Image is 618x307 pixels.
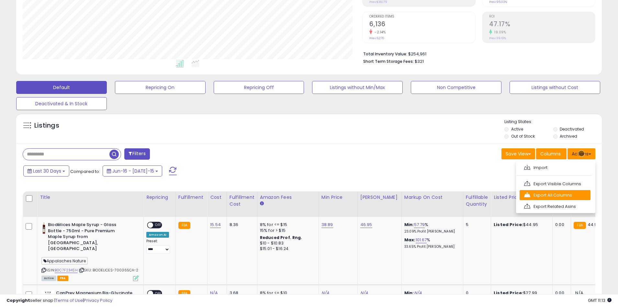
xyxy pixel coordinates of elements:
button: Jun-16 - [DATE]-15 [103,165,162,176]
a: 15.54 [210,222,221,228]
div: Amazon Fees [260,194,316,201]
button: Repricing On [115,81,206,94]
a: Export Visible Columns [520,179,590,189]
div: Fulfillable Quantity [466,194,488,208]
div: % [404,222,458,234]
a: 57.79 [414,222,425,228]
button: Filters [124,148,150,160]
a: Import [520,163,590,173]
div: Cost [210,194,224,201]
div: [PERSON_NAME] [360,194,399,201]
div: Min Price [321,194,355,201]
strong: Copyright [6,297,30,303]
b: Min: [404,222,414,228]
small: 19.09% [492,30,506,35]
button: Save View [501,148,535,159]
button: Listings without Min/Max [312,81,403,94]
a: 38.89 [321,222,333,228]
div: $10 - $10.83 [260,241,314,246]
div: Repricing [146,194,173,201]
button: Last 30 Days [23,165,69,176]
div: 0.00 [555,222,566,228]
b: Biodélices Maple Syrup - Glass Bottle - 750ml - Pure Premium Maple Syrup from [GEOGRAPHIC_DATA], ... [48,222,127,254]
span: Compared to: [70,168,100,175]
a: Terms of Use [55,297,83,303]
span: Jun-16 - [DATE]-15 [112,168,154,174]
div: $15.01 - $16.24 [260,246,314,252]
div: ASIN: [41,222,139,280]
div: 5 [466,222,486,228]
div: seller snap | | [6,298,112,304]
span: 44.95 [588,222,600,228]
b: Reduced Prof. Rng. [260,235,302,240]
small: Prev: 39.61% [489,36,506,40]
a: Export All Columns [520,190,590,200]
button: Listings without Cost [510,81,600,94]
p: Listing States: [504,119,602,125]
a: B0C7F234SH [55,267,78,273]
img: 31V1y9z6GSL._SL40_.jpg [41,222,46,235]
button: Deactivated & In Stock [16,97,107,110]
b: Listed Price: [494,222,523,228]
button: Columns [536,148,567,159]
div: Fulfillment Cost [230,194,254,208]
span: All listings currently available for purchase on Amazon [41,276,56,281]
small: FBA [178,222,190,229]
div: Title [40,194,141,201]
div: Amazon AI [146,232,169,238]
a: Privacy Policy [84,297,112,303]
label: Deactivated [560,126,584,132]
h5: Listings [34,121,59,130]
button: Actions [567,148,595,159]
span: $321 [415,58,424,64]
span: Appalaches Nature [41,257,88,265]
label: Out of Stock [511,133,535,139]
button: Non Competitive [411,81,501,94]
b: Max: [404,237,416,243]
label: Active [511,126,523,132]
h2: 6,136 [369,20,475,29]
th: The percentage added to the cost of goods (COGS) that forms the calculator for Min & Max prices. [401,191,463,217]
small: -2.14% [372,30,386,35]
span: FBA [57,276,68,281]
div: Preset: [146,239,171,254]
span: Last 30 Days [33,168,61,174]
div: Fulfillment [178,194,205,201]
div: 15% for > $15 [260,228,314,233]
div: $44.95 [494,222,547,228]
li: $254,961 [363,50,590,57]
a: Export Related Asins [520,201,590,211]
b: Total Inventory Value: [363,51,407,57]
div: 8% for <= $15 [260,222,314,228]
p: 33.65% Profit [PERSON_NAME] [404,244,458,249]
small: Amazon Fees. [260,201,264,207]
span: Columns [540,151,561,157]
a: 46.95 [360,222,372,228]
div: % [404,237,458,249]
p: 23.09% Profit [PERSON_NAME] [404,229,458,234]
span: 2025-08-15 11:13 GMT [588,297,612,303]
small: FBA [574,222,586,229]
h2: 47.17% [489,20,595,29]
div: 8.36 [230,222,252,228]
span: OFF [153,222,163,228]
a: 101.67 [416,237,427,243]
span: Ordered Items [369,15,475,18]
div: Listed Price [494,194,550,201]
div: Markup on Cost [404,194,460,201]
button: Repricing Off [214,81,304,94]
small: Prev: 6,270 [369,36,384,40]
b: Short Term Storage Fees: [363,59,414,64]
button: Default [16,81,107,94]
label: Archived [560,133,577,139]
span: | SKU: BIODELICES-700365CA-2 [79,267,139,273]
span: ROI [489,15,595,18]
